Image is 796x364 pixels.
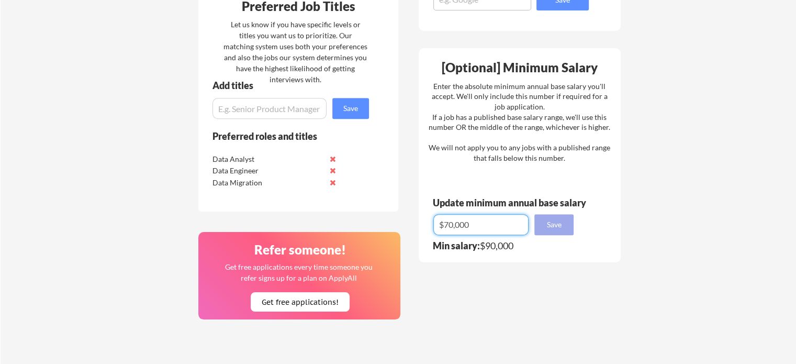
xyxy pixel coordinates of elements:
input: E.g. Senior Product Manager [212,98,327,119]
button: Save [332,98,369,119]
button: Get free applications! [251,292,350,312]
div: [Optional] Minimum Salary [422,61,617,74]
div: Add titles [212,81,360,90]
div: Refer someone! [203,244,397,256]
div: Data Analyst [212,154,323,164]
div: $90,000 [433,241,580,250]
div: Let us know if you have specific levels or titles you want us to prioritize. Our matching system ... [223,19,367,85]
div: Get free applications every time someone you refer signs up for a plan on ApplyAll [224,261,373,283]
strong: Min salary: [433,240,480,251]
input: E.g. $100,000 [433,214,529,235]
button: Save [534,214,574,235]
div: Data Engineer [212,166,323,176]
div: Update minimum annual base salary [433,198,590,207]
div: Preferred roles and titles [212,131,355,141]
div: Enter the absolute minimum annual base salary you'll accept. We'll only include this number if re... [429,81,610,163]
div: Data Migration [212,178,323,188]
